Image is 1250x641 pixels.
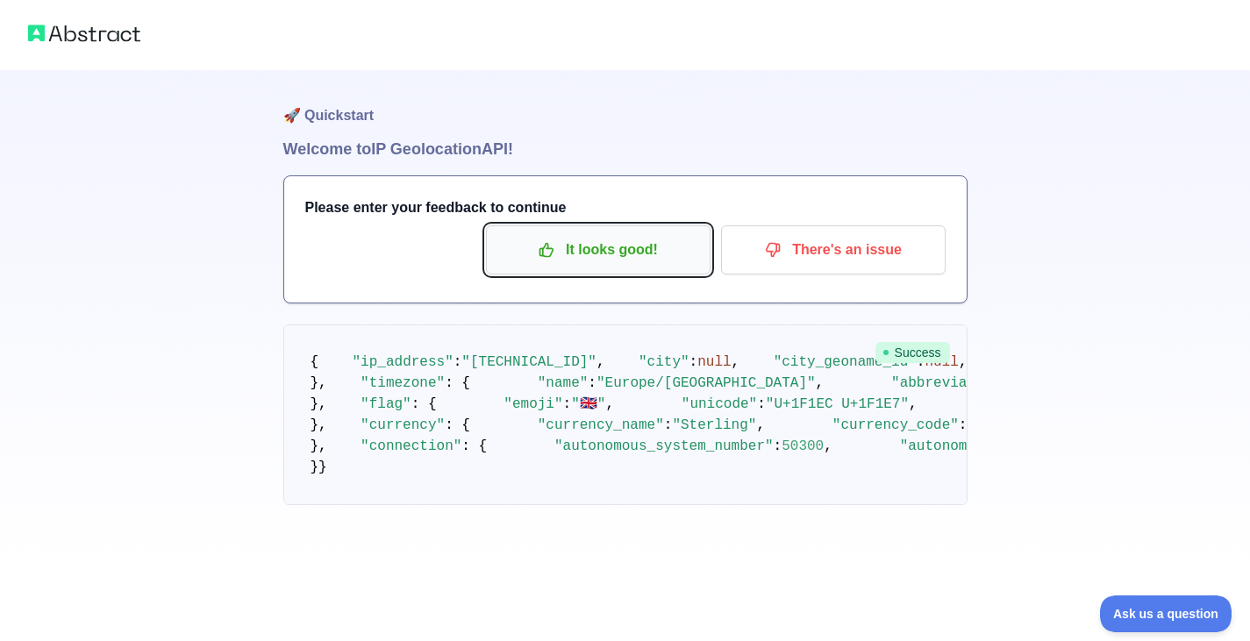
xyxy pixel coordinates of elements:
[756,417,765,433] span: ,
[757,396,766,412] span: :
[411,396,437,412] span: : {
[734,235,932,265] p: There's an issue
[563,396,572,412] span: :
[1100,595,1232,632] iframe: Toggle Customer Support
[774,354,917,370] span: "city_geoname_id"
[909,396,918,412] span: ,
[445,375,470,391] span: : {
[305,197,946,218] h3: Please enter your feedback to continue
[816,375,825,391] span: ,
[311,354,319,370] span: {
[689,354,698,370] span: :
[571,396,605,412] span: "🇬🇧"
[461,354,596,370] span: "[TECHNICAL_ID]"
[588,375,596,391] span: :
[672,417,756,433] span: "Sterling"
[959,354,968,370] span: ,
[682,396,757,412] span: "unicode"
[832,417,959,433] span: "currency_code"
[361,417,445,433] span: "currency"
[283,70,968,137] h1: 🚀 Quickstart
[461,438,487,454] span: : {
[605,396,614,412] span: ,
[538,417,664,433] span: "currency_name"
[596,375,816,391] span: "Europe/[GEOGRAPHIC_DATA]"
[361,396,411,412] span: "flag"
[499,235,697,265] p: It looks good!
[454,354,462,370] span: :
[538,375,589,391] span: "name"
[782,438,824,454] span: 50300
[824,438,832,454] span: ,
[875,342,950,363] span: Success
[721,225,946,274] button: There's an issue
[639,354,689,370] span: "city"
[554,438,774,454] span: "autonomous_system_number"
[445,417,470,433] span: : {
[28,21,140,46] img: Abstract logo
[697,354,731,370] span: null
[486,225,711,274] button: It looks good!
[361,438,461,454] span: "connection"
[766,396,909,412] span: "U+1F1EC U+1F1E7"
[353,354,454,370] span: "ip_address"
[664,417,673,433] span: :
[283,137,968,161] h1: Welcome to IP Geolocation API!
[361,375,445,391] span: "timezone"
[596,354,605,370] span: ,
[504,396,562,412] span: "emoji"
[774,438,782,454] span: :
[891,375,1009,391] span: "abbreviation"
[900,438,1169,454] span: "autonomous_system_organization"
[959,417,968,433] span: :
[732,354,740,370] span: ,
